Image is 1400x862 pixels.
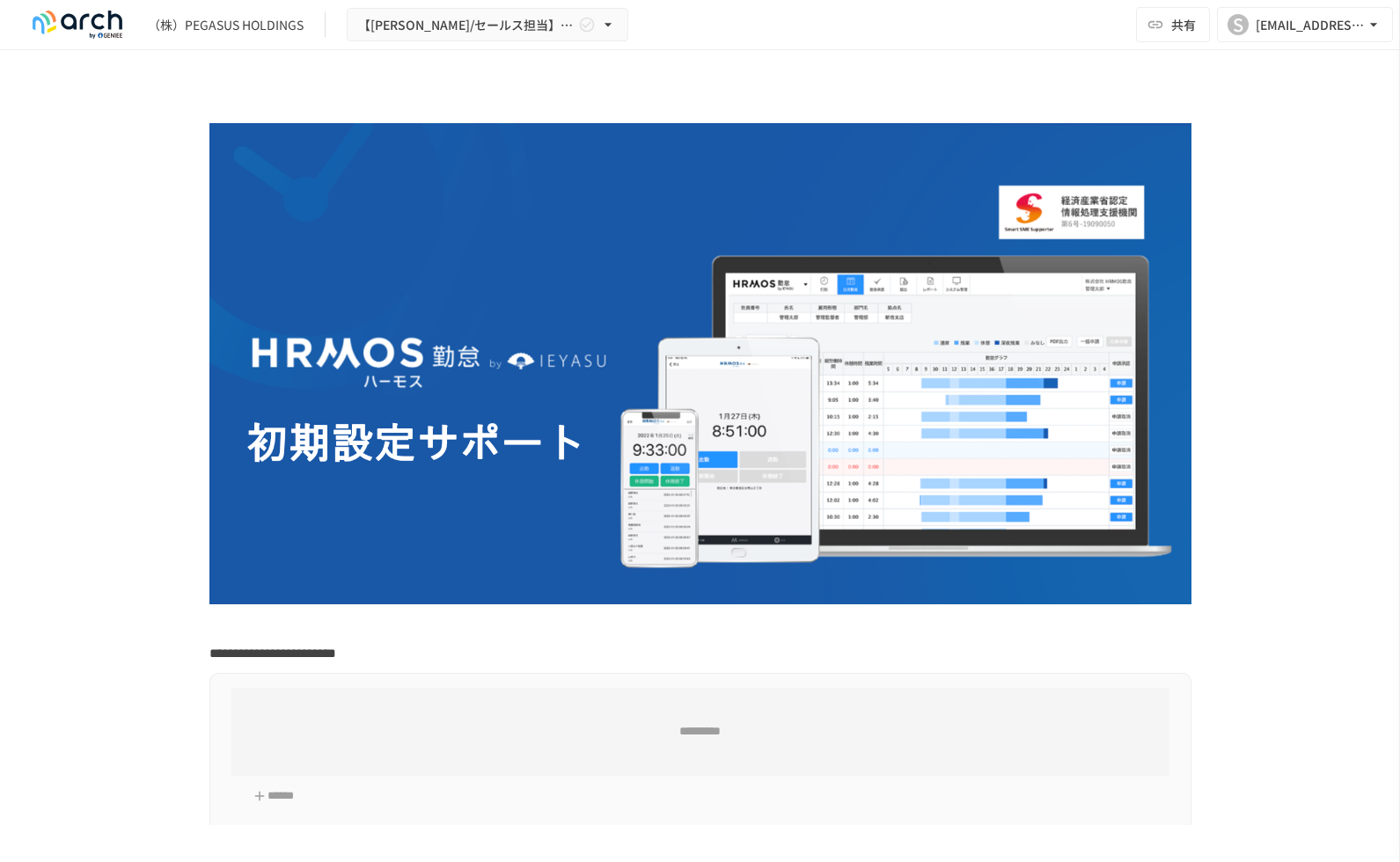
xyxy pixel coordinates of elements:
span: 【[PERSON_NAME]/セールス担当】株式会社PEGASUS HOLDINGS様_初期設定サポート [358,14,575,36]
img: logo-default@2x-9cf2c760.svg [21,11,134,39]
button: 共有 [1136,7,1210,42]
span: 共有 [1171,15,1196,34]
button: 【[PERSON_NAME]/セールス担当】株式会社PEGASUS HOLDINGS様_初期設定サポート [347,8,628,42]
div: [EMAIL_ADDRESS][DOMAIN_NAME] [1256,14,1365,36]
img: GdztLVQAPnGLORo409ZpmnRQckwtTrMz8aHIKJZF2AQ [209,123,1191,604]
button: S[EMAIL_ADDRESS][DOMAIN_NAME] [1217,7,1393,42]
div: S [1228,14,1249,35]
div: （株）PEGASUS HOLDINGS [148,16,304,34]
